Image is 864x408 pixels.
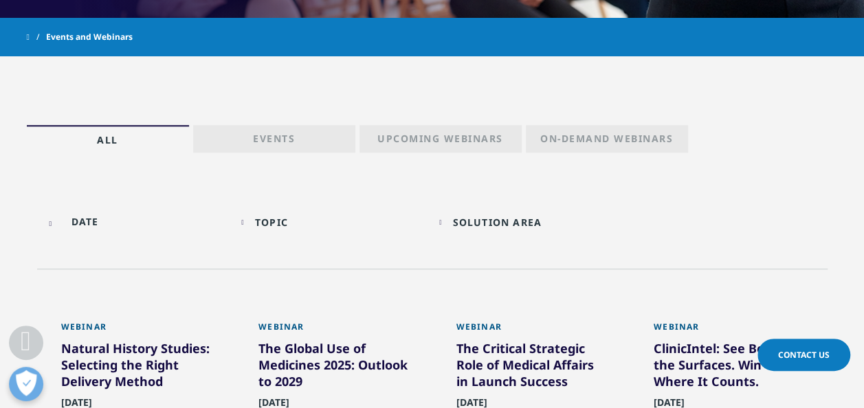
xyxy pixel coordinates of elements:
[258,340,408,395] div: The Global Use of Medicines 2025: Outlook to 2029
[654,321,804,340] div: Webinar
[46,25,133,49] span: Events and Webinars
[456,340,606,395] div: The Critical Strategic Role of Medical Affairs in Launch Success
[526,125,688,152] a: On-Demand Webinars
[778,349,830,361] span: Contact Us
[27,125,189,152] a: All
[61,340,211,395] div: Natural History Studies: Selecting the Right Delivery Method
[255,216,288,229] div: Topic facet.
[377,132,503,151] p: Upcoming Webinars
[359,125,522,152] a: Upcoming Webinars
[654,340,804,395] div: ClinicIntel: See Beyond the Surfaces. Win Where It Counts.
[9,367,43,401] button: Open Preferences
[97,133,118,152] p: All
[456,321,606,340] div: Webinar
[452,216,542,229] div: Solution Area facet.
[61,321,211,340] div: Webinar
[253,132,295,151] p: Events
[193,125,355,152] a: Events
[757,339,850,371] a: Contact Us
[44,206,228,237] input: DATE
[540,132,673,151] p: On-Demand Webinars
[258,321,408,340] div: Webinar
